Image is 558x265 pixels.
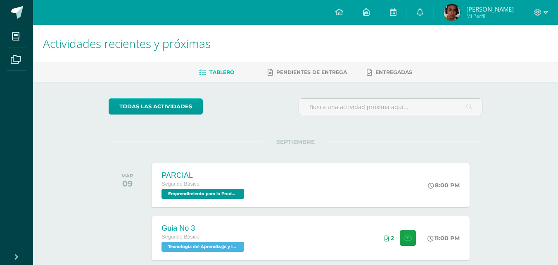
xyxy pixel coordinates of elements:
[199,66,234,79] a: Tablero
[268,66,347,79] a: Pendientes de entrega
[43,36,211,51] span: Actividades recientes y próximas
[161,189,244,199] span: Emprendimiento para la Productividad 'B'
[466,12,514,19] span: Mi Perfil
[161,234,199,240] span: Segundo Básico
[385,235,394,241] div: Archivos entregados
[209,69,234,75] span: Tablero
[299,99,482,115] input: Busca una actividad próxima aquí...
[121,173,133,179] div: MAR
[466,5,514,13] span: [PERSON_NAME]
[367,66,412,79] a: Entregadas
[161,224,246,233] div: Guia No 3
[263,138,328,146] span: SEPTIEMBRE
[161,242,244,252] span: Tecnología del Aprendizaje y la Comunicación (Informática) 'B'
[427,234,460,242] div: 11:00 PM
[375,69,412,75] span: Entregadas
[391,235,394,241] span: 2
[161,181,199,187] span: Segundo Básico
[428,181,460,189] div: 8:00 PM
[276,69,347,75] span: Pendientes de entrega
[444,4,460,21] img: a090ba9930c17631c39f78da762335b9.png
[121,179,133,189] div: 09
[161,171,246,180] div: PARCIAL
[109,98,203,115] a: todas las Actividades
